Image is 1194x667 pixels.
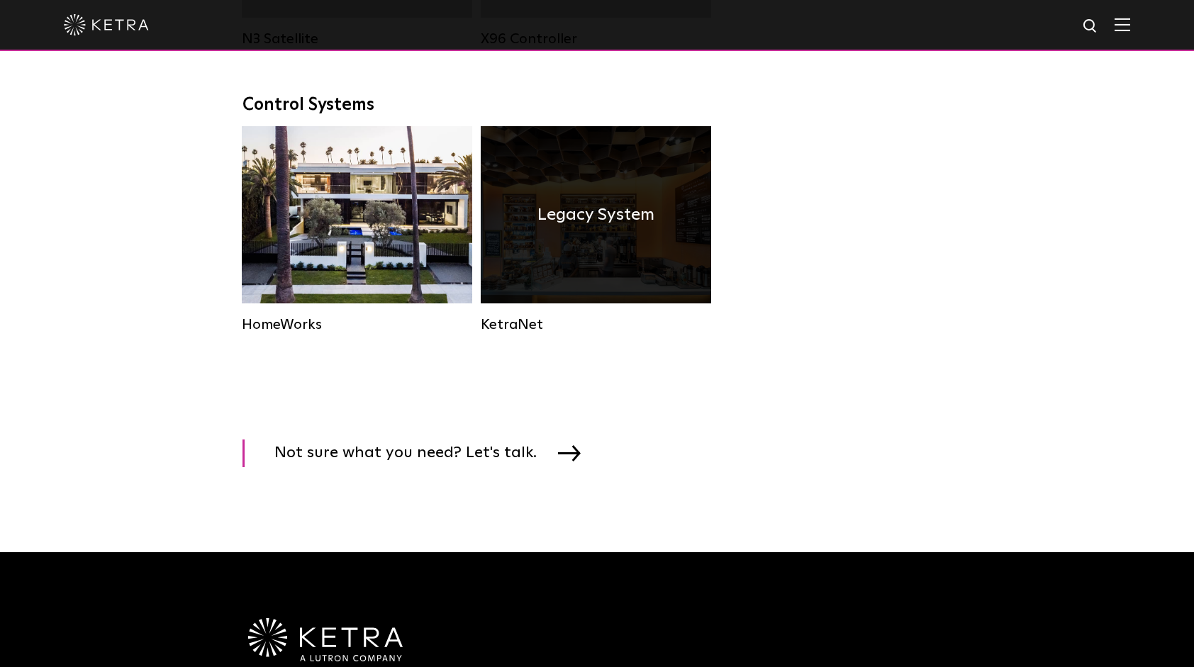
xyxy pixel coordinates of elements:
a: Not sure what you need? Let's talk. [242,439,598,467]
a: HomeWorks Residential Solution [242,126,472,333]
img: Ketra-aLutronCo_White_RGB [248,618,403,662]
a: KetraNet Legacy System [481,126,711,333]
div: KetraNet [481,316,711,333]
img: search icon [1082,18,1100,35]
div: Control Systems [242,95,952,116]
div: HomeWorks [242,316,472,333]
img: Hamburger%20Nav.svg [1115,18,1130,31]
img: ketra-logo-2019-white [64,14,149,35]
h4: Legacy System [537,201,654,228]
span: Not sure what you need? Let's talk. [274,439,558,467]
img: arrow [558,445,581,461]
